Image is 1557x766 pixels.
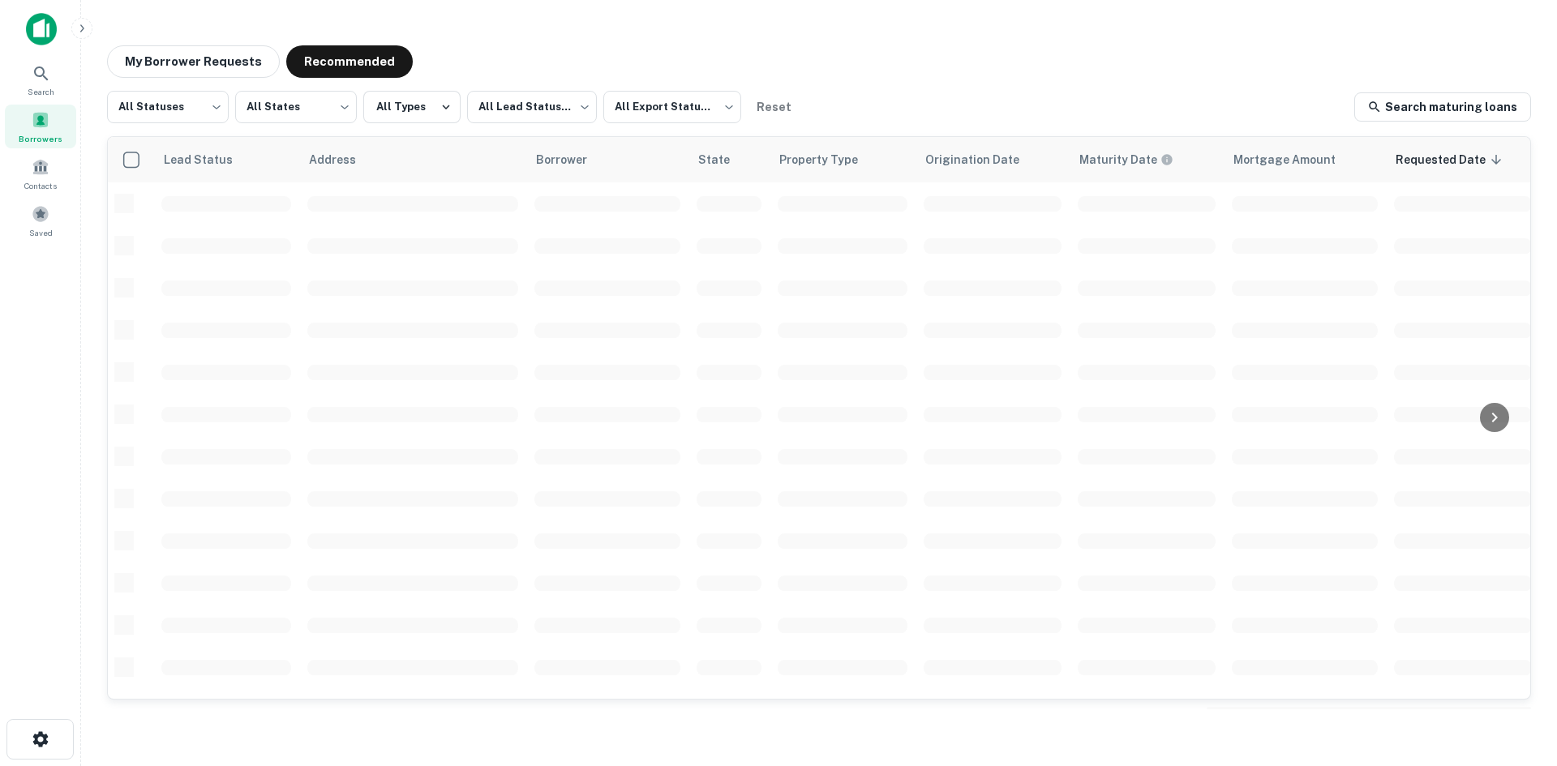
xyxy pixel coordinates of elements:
iframe: Chat Widget [1476,636,1557,714]
th: Mortgage Amount [1224,137,1386,182]
span: Origination Date [925,150,1040,169]
span: Saved [29,226,53,239]
a: Search [5,58,76,101]
span: Borrower [536,150,608,169]
span: Property Type [779,150,879,169]
h6: Maturity Date [1079,151,1157,169]
th: State [688,137,770,182]
th: Lead Status [153,137,299,182]
img: capitalize-icon.png [26,13,57,45]
span: State [698,150,751,169]
span: Contacts [24,179,57,192]
th: Requested Date [1386,137,1540,182]
button: Reset [748,91,800,123]
span: Maturity dates displayed may be estimated. Please contact the lender for the most accurate maturi... [1079,151,1195,169]
button: All Types [363,91,461,123]
th: Maturity dates displayed may be estimated. Please contact the lender for the most accurate maturi... [1070,137,1224,182]
div: Maturity dates displayed may be estimated. Please contact the lender for the most accurate maturi... [1079,151,1173,169]
a: Borrowers [5,105,76,148]
th: Borrower [526,137,688,182]
span: Search [28,85,54,98]
button: Recommended [286,45,413,78]
th: Origination Date [916,137,1070,182]
div: All Export Statuses [603,86,741,128]
button: My Borrower Requests [107,45,280,78]
th: Property Type [770,137,916,182]
a: Contacts [5,152,76,195]
a: Search maturing loans [1354,92,1531,122]
a: Saved [5,199,76,242]
div: All Lead Statuses [467,86,597,128]
div: All States [235,86,357,128]
span: Lead Status [163,150,254,169]
span: Mortgage Amount [1233,150,1357,169]
span: Borrowers [19,132,62,145]
div: All Statuses [107,86,229,128]
th: Address [299,137,526,182]
span: Address [309,150,377,169]
span: Requested Date [1396,150,1507,169]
